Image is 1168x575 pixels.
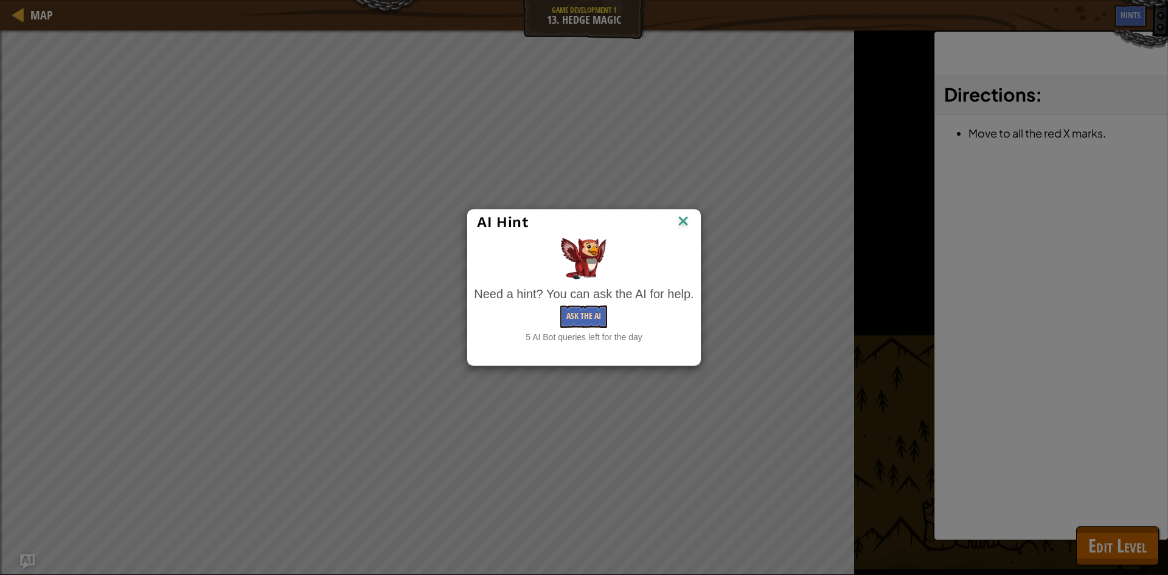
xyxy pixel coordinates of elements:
span: AI Hint [477,214,528,231]
div: 5 AI Bot queries left for the day [474,331,693,343]
button: Ask the AI [560,305,607,328]
img: IconClose.svg [675,213,691,231]
img: AI Hint Animal [561,238,607,279]
div: Need a hint? You can ask the AI for help. [474,285,693,303]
